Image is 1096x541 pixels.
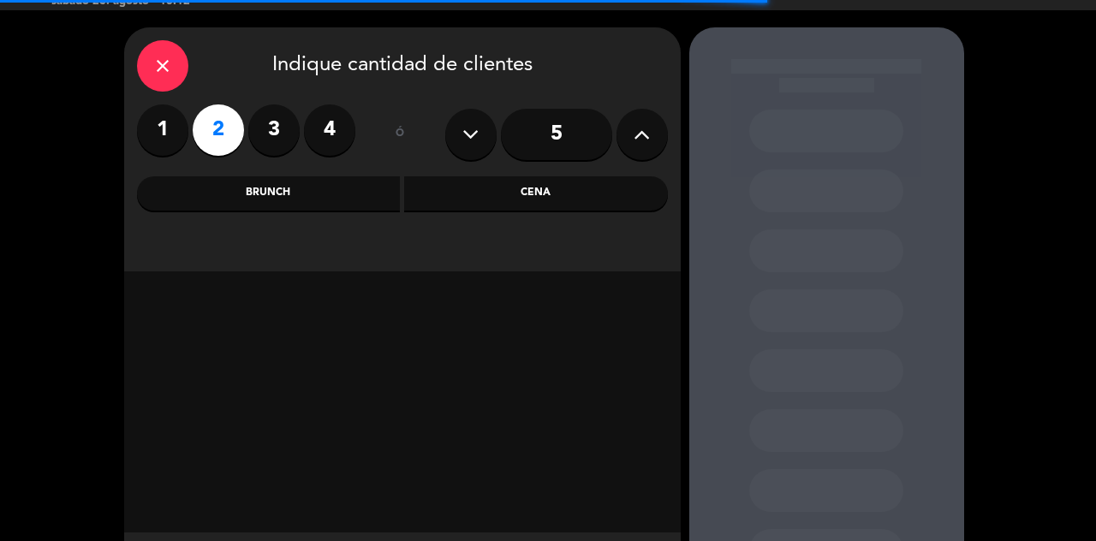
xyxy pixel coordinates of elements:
div: Indique cantidad de clientes [137,40,668,92]
label: 1 [137,104,188,156]
label: 4 [304,104,355,156]
div: Brunch [137,176,401,211]
div: Cena [404,176,668,211]
div: ó [372,104,428,164]
label: 2 [193,104,244,156]
label: 3 [248,104,300,156]
i: close [152,56,173,76]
